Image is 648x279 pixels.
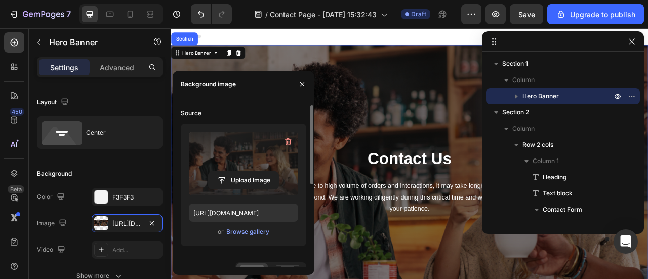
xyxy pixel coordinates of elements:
[37,169,72,178] div: Background
[533,156,559,166] span: Column 1
[522,91,559,101] span: Hero Banner
[502,107,529,117] span: Section 2
[218,226,224,238] span: or
[512,75,535,85] span: Column
[49,36,135,48] p: Hero Banner
[112,193,160,202] div: F3F3F3
[208,171,279,189] button: Upload Image
[556,9,635,20] div: Upgrade to publish
[522,140,553,150] span: Row 2 cols
[8,185,24,193] div: Beta
[37,190,67,204] div: Color
[4,4,75,24] button: 7
[502,59,528,69] span: Section 1
[181,109,201,118] div: Source
[411,10,426,19] span: Draft
[181,266,197,275] div: Scale
[37,96,71,109] div: Layout
[226,227,269,236] div: Browse gallery
[512,124,535,134] span: Column
[171,28,648,279] iframe: Design area
[189,204,298,222] input: https://example.com/image.jpg
[553,221,581,231] span: Text Field
[112,219,142,228] div: [URL][DOMAIN_NAME]
[543,205,582,215] span: Contact Form
[13,26,53,35] div: Hero Banner
[66,8,71,20] p: 7
[226,227,270,237] button: Browse gallery
[86,121,148,144] div: Center
[543,188,573,198] span: Text block
[112,246,160,255] div: Add...
[510,4,543,24] button: Save
[9,152,599,179] p: Contact Us
[50,62,78,73] p: Settings
[265,9,268,20] span: /
[37,217,69,230] div: Image
[518,10,535,19] span: Save
[270,9,377,20] span: Contact Page - [DATE] 15:32:43
[543,172,566,182] span: Heading
[181,79,236,89] div: Background image
[160,193,447,236] p: Due to high volume of orders and interactions, it may take longer for you to respond. We are work...
[37,243,67,257] div: Video
[614,229,638,254] div: Open Intercom Messenger
[100,62,134,73] p: Advanced
[547,4,644,24] button: Upgrade to publish
[5,10,30,16] div: Section
[191,4,232,24] div: Undo/Redo
[10,108,24,116] div: 450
